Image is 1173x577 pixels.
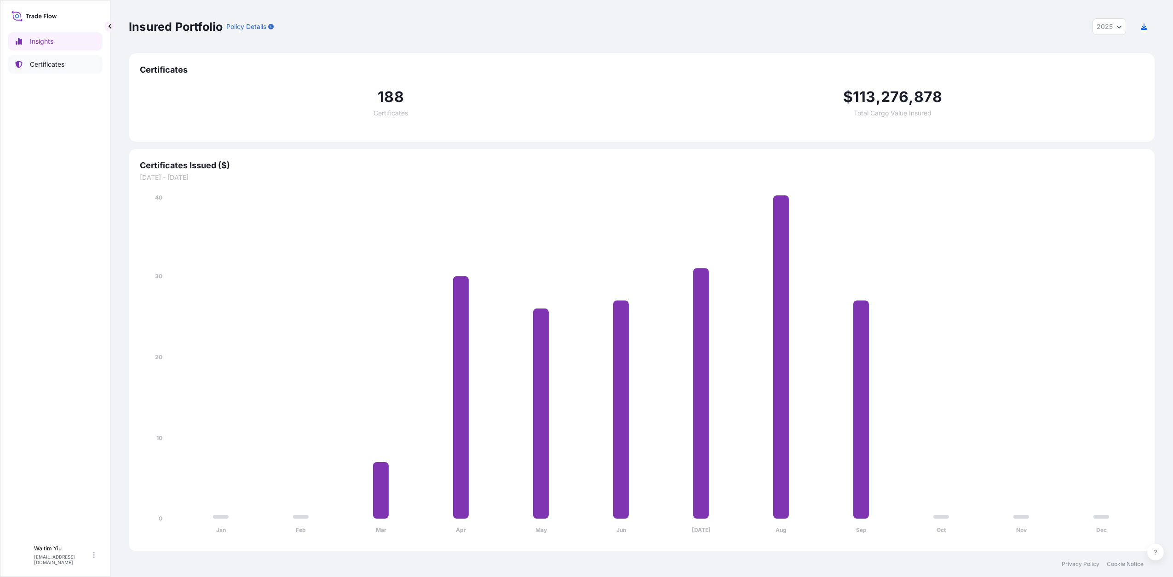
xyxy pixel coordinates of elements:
[374,110,408,116] span: Certificates
[216,526,226,533] tspan: Jan
[34,554,91,565] p: [EMAIL_ADDRESS][DOMAIN_NAME]
[8,55,103,74] a: Certificates
[843,90,853,104] span: $
[226,22,266,31] p: Policy Details
[34,545,91,552] p: Waitim Yiu
[296,526,306,533] tspan: Feb
[30,60,64,69] p: Certificates
[914,90,943,104] span: 878
[853,90,876,104] span: 113
[881,90,909,104] span: 276
[692,526,711,533] tspan: [DATE]
[456,526,466,533] tspan: Apr
[1092,18,1126,35] button: Year Selector
[1016,526,1027,533] tspan: Nov
[140,173,1144,182] span: [DATE] - [DATE]
[1097,22,1113,31] span: 2025
[1107,560,1144,568] a: Cookie Notice
[17,550,25,560] span: W
[155,354,162,360] tspan: 20
[378,90,404,104] span: 188
[155,273,162,280] tspan: 30
[376,526,386,533] tspan: Mar
[1062,560,1099,568] a: Privacy Policy
[535,526,547,533] tspan: May
[876,90,881,104] span: ,
[159,515,162,522] tspan: 0
[937,526,946,533] tspan: Oct
[156,434,162,441] tspan: 10
[908,90,914,104] span: ,
[140,160,1144,171] span: Certificates Issued ($)
[616,526,626,533] tspan: Jun
[8,32,103,51] a: Insights
[776,526,787,533] tspan: Aug
[854,110,931,116] span: Total Cargo Value Insured
[140,64,1144,75] span: Certificates
[155,194,162,201] tspan: 40
[129,19,223,34] p: Insured Portfolio
[30,37,53,46] p: Insights
[1096,526,1107,533] tspan: Dec
[856,526,867,533] tspan: Sep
